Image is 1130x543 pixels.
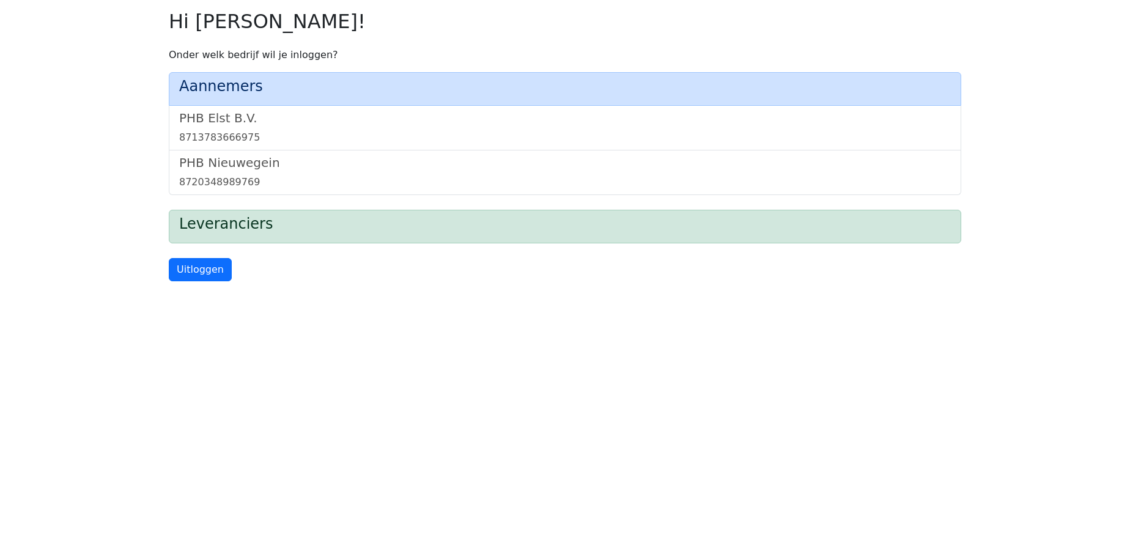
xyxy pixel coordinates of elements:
a: PHB Elst B.V.8713783666975 [179,111,951,145]
p: Onder welk bedrijf wil je inloggen? [169,48,961,62]
div: 8713783666975 [179,130,951,145]
div: 8720348989769 [179,175,951,190]
a: Uitloggen [169,258,232,281]
h4: Leveranciers [179,215,951,233]
a: PHB Nieuwegein8720348989769 [179,155,951,190]
h4: Aannemers [179,78,951,95]
h5: PHB Nieuwegein [179,155,951,170]
h2: Hi [PERSON_NAME]! [169,10,961,33]
h5: PHB Elst B.V. [179,111,951,125]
